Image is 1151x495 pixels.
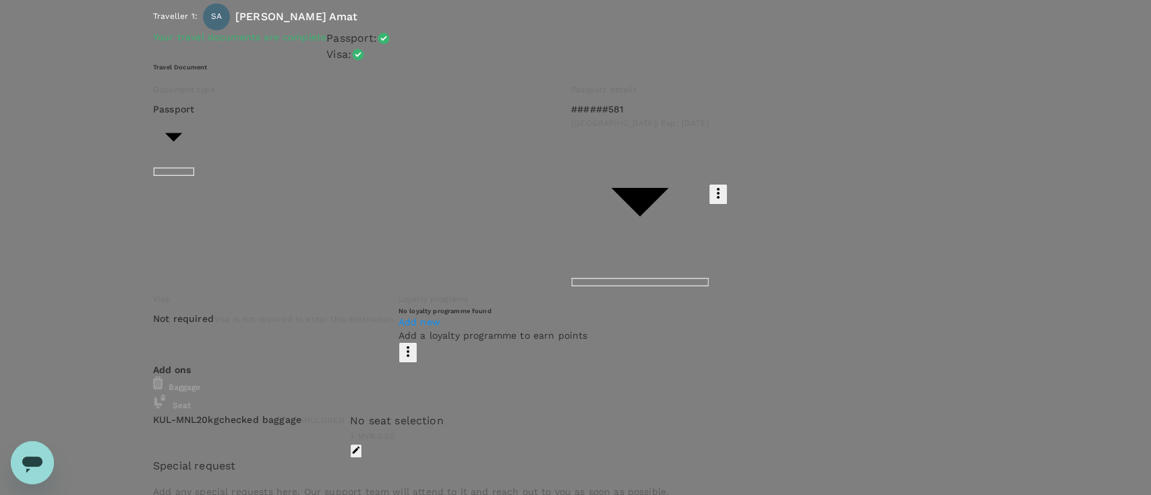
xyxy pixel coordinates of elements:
span: 20kg checked baggage [196,414,301,425]
p: Passport [153,102,194,116]
span: Visa [153,294,170,304]
span: Passport details [571,85,637,94]
span: Loyalty programs [399,294,468,304]
span: + MYR 0.00 [350,432,394,441]
p: Traveller 1 : [153,10,198,24]
span: Document type [153,85,215,94]
p: KUL - MNL [153,413,196,426]
span: Add new [399,317,440,327]
p: [PERSON_NAME] Amat [235,9,358,25]
img: baggage-icon [153,376,163,390]
h6: Travel Document [153,63,984,71]
p: ######581 [571,102,709,116]
div: Baggage [153,376,984,395]
span: SA [211,10,222,24]
div: No seat selection [350,413,444,429]
span: INCLUDED [301,416,345,425]
span: Your travel documents are complete [153,32,326,42]
img: baggage-icon [153,395,167,408]
p: Passport : [326,30,377,46]
span: Visa is not required to enter this destination [214,315,393,324]
div: Seat [153,395,984,413]
iframe: Button to launch messaging window [11,441,54,484]
p: Add ons [153,363,984,376]
p: Special request [153,458,984,474]
p: Not required [153,312,214,325]
h6: No loyalty programme found [399,306,588,315]
p: Visa : [326,46,351,63]
span: Add a loyalty programme to earn points [399,330,588,341]
span: [GEOGRAPHIC_DATA] | Exp: [DATE] [571,119,709,128]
